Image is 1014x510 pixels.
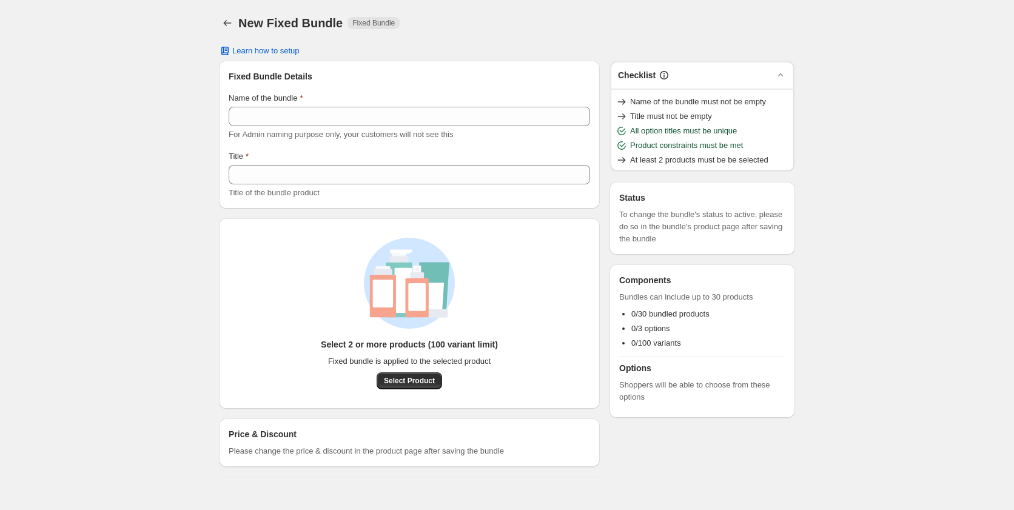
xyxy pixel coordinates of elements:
label: Title [229,150,249,163]
span: All option titles must be unique [630,125,737,137]
h3: Options [619,362,785,374]
button: Select Product [377,372,442,389]
span: To change the bundle's status to active, please do so in the bundle's product page after saving t... [619,209,785,245]
h1: New Fixed Bundle [238,16,343,30]
span: Bundles can include up to 30 products [619,291,785,303]
span: Shoppers will be able to choose from these options [619,379,785,403]
h3: Fixed Bundle Details [229,70,590,82]
span: 0/3 options [631,324,670,333]
span: Name of the bundle must not be empty [630,96,766,108]
span: Please change the price & discount in the product page after saving the bundle [229,445,504,457]
span: Select Product [384,376,435,386]
span: Title of the bundle product [229,188,320,197]
span: Learn how to setup [232,46,300,56]
h3: Checklist [618,69,656,81]
button: Learn how to setup [212,42,307,59]
span: Fixed bundle is applied to the selected product [328,355,491,367]
span: 0/100 variants [631,338,681,347]
label: Name of the bundle [229,92,303,104]
span: Product constraints must be met [630,139,743,152]
h3: Price & Discount [229,428,297,440]
h3: Status [619,192,785,204]
span: At least 2 products must be be selected [630,154,768,166]
h3: Components [619,274,671,286]
span: Fixed Bundle [352,18,395,28]
h3: Select 2 or more products (100 variant limit) [321,338,498,351]
span: 0/30 bundled products [631,309,710,318]
span: For Admin naming purpose only, your customers will not see this [229,130,453,139]
button: Back [219,15,236,32]
span: Title must not be empty [630,110,712,122]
